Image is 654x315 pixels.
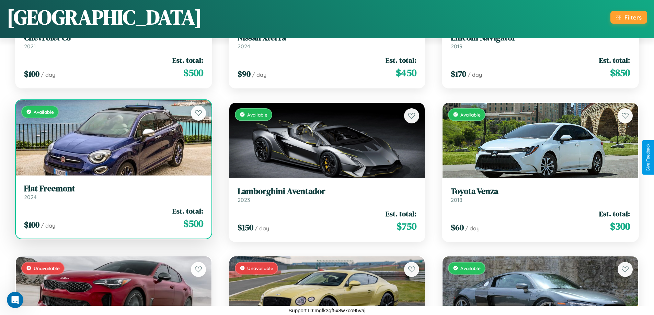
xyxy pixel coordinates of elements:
a: Lamborghini Aventador2023 [238,186,417,203]
a: Nissan Xterra2024 [238,33,417,50]
h3: Chevrolet C8 [24,33,203,43]
span: / day [255,225,269,232]
span: 2024 [24,194,37,201]
span: Unavailable [247,265,273,271]
span: $ 850 [610,66,630,80]
span: $ 500 [183,66,203,80]
h3: Fiat Freemont [24,184,203,194]
span: Unavailable [34,265,60,271]
span: / day [465,225,480,232]
span: 2021 [24,43,36,50]
span: $ 150 [238,222,253,233]
span: 2023 [238,196,250,203]
span: / day [41,71,55,78]
span: $ 100 [24,219,39,230]
span: $ 170 [451,68,466,80]
span: 2019 [451,43,462,50]
a: Toyota Venza2018 [451,186,630,203]
h3: Nissan Xterra [238,33,417,43]
span: $ 450 [396,66,416,80]
h3: Lamborghini Aventador [238,186,417,196]
span: 2024 [238,43,250,50]
button: Filters [610,11,647,24]
a: Fiat Freemont2024 [24,184,203,201]
div: Give Feedback [646,144,651,171]
span: $ 300 [610,219,630,233]
span: $ 90 [238,68,251,80]
h1: [GEOGRAPHIC_DATA] [7,3,202,31]
span: Est. total: [386,209,416,219]
p: Support ID: mgfk3gf5x8w7co95vaj [288,306,365,315]
span: Available [460,112,481,118]
span: $ 500 [183,217,203,230]
a: Lincoln Navigator2019 [451,33,630,50]
span: / day [468,71,482,78]
span: 2018 [451,196,462,203]
span: Available [460,265,481,271]
span: Est. total: [172,206,203,216]
iframe: Intercom live chat [7,292,23,308]
h3: Lincoln Navigator [451,33,630,43]
span: Est. total: [599,209,630,219]
span: $ 60 [451,222,464,233]
span: Available [247,112,267,118]
span: / day [252,71,266,78]
span: $ 750 [397,219,416,233]
span: Est. total: [386,55,416,65]
h3: Toyota Venza [451,186,630,196]
a: Chevrolet C82021 [24,33,203,50]
span: Est. total: [172,55,203,65]
span: / day [41,222,55,229]
span: Est. total: [599,55,630,65]
span: Available [34,109,54,115]
span: $ 100 [24,68,39,80]
div: Filters [624,14,642,21]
